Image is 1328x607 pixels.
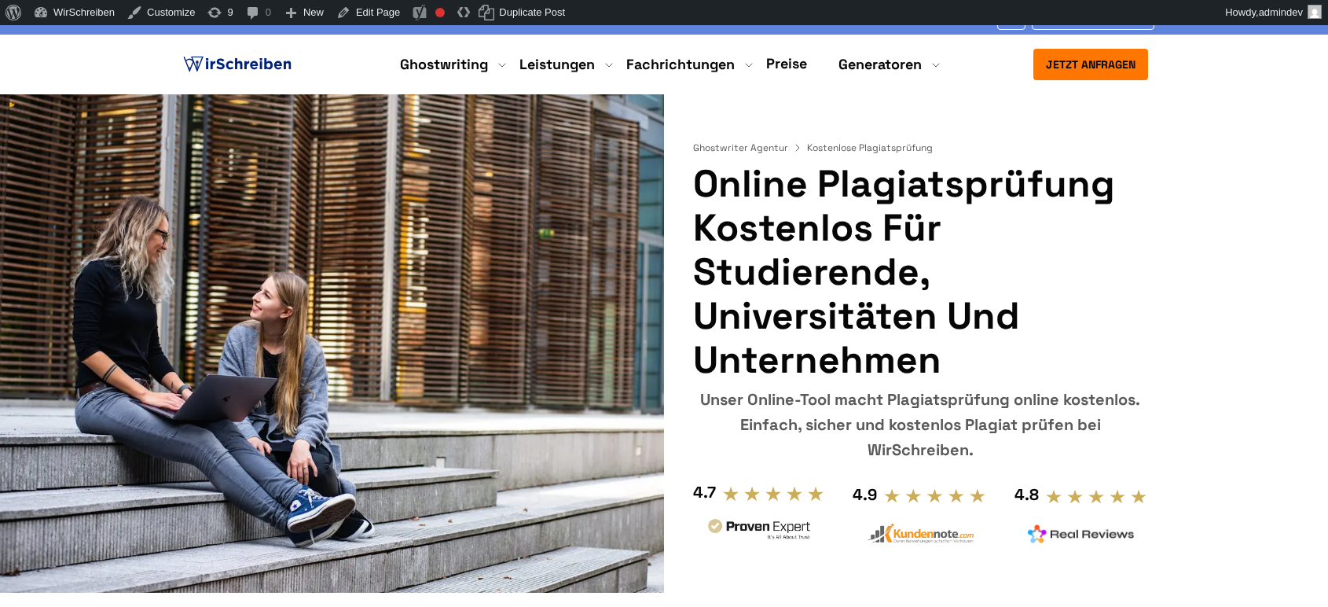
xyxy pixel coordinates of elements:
a: Generatoren [838,55,922,74]
div: 4.7 [693,480,716,505]
a: Ghostwriter Agentur [693,142,804,154]
img: stars [1045,488,1148,506]
a: Ghostwriting [400,55,488,74]
span: admindev [1259,6,1303,18]
h1: Online Plagiatsprüfung kostenlos für Studierende, Universitäten und Unternehmen [693,162,1148,382]
div: 4.8 [1014,482,1039,507]
button: Jetzt anfragen [1033,49,1148,80]
img: stars [722,485,825,502]
img: logo ghostwriter-österreich [180,53,295,76]
a: Preise [766,54,807,72]
img: kundennote [867,523,974,544]
img: realreviews [1028,524,1135,543]
img: provenexpert [706,517,813,546]
div: Unser Online-Tool macht Plagiatsprüfung online kostenlos. Einfach, sicher und kostenlos Plagiat p... [693,387,1148,462]
a: Leistungen [519,55,595,74]
img: stars [883,487,986,505]
a: Fachrichtungen [626,55,735,74]
span: Kostenlose Plagiatsprüfung [807,142,933,154]
div: 4.9 [853,482,877,507]
div: Focus keyphrase not set [435,8,445,17]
